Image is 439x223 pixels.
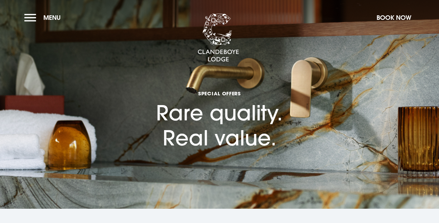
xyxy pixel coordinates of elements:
[197,14,239,62] img: Clandeboye Lodge
[156,90,283,97] span: Special Offers
[156,62,283,150] h1: Rare quality. Real value.
[373,10,415,25] button: Book Now
[24,10,64,25] button: Menu
[43,14,61,22] span: Menu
